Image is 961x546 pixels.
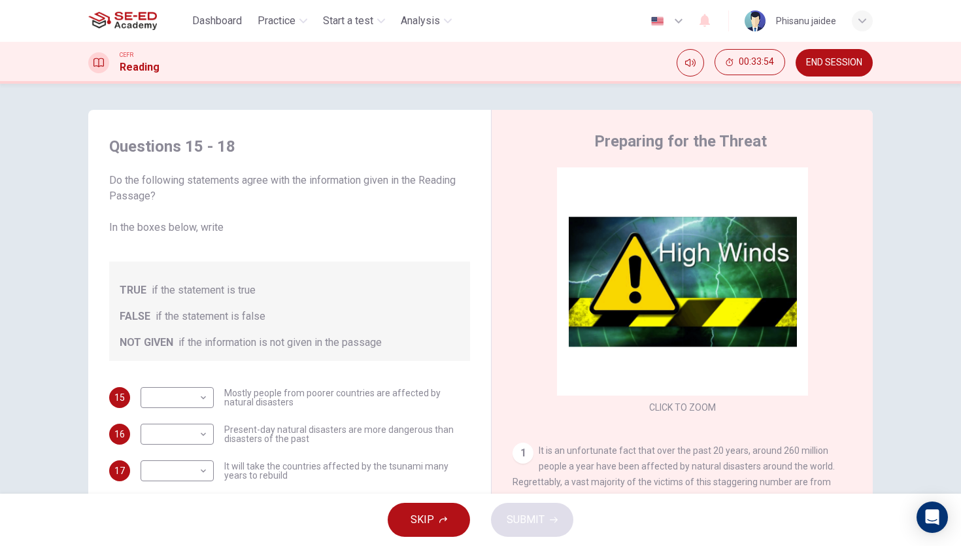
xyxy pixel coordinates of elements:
[917,502,948,533] div: Open Intercom Messenger
[513,443,533,464] div: 1
[152,282,256,298] span: if the statement is true
[252,9,312,33] button: Practice
[120,335,173,350] span: NOT GIVEN
[114,466,125,475] span: 17
[806,58,862,68] span: END SESSION
[258,13,295,29] span: Practice
[114,430,125,439] span: 16
[88,8,187,34] a: SE-ED Academy logo
[776,13,836,29] div: Phisanu jaidee
[745,10,766,31] img: Profile picture
[715,49,785,77] div: Hide
[88,8,157,34] img: SE-ED Academy logo
[396,9,457,33] button: Analysis
[120,309,150,324] span: FALSE
[323,13,373,29] span: Start a test
[120,282,146,298] span: TRUE
[114,393,125,402] span: 15
[109,173,470,235] span: Do the following statements agree with the information given in the Reading Passage? In the boxes...
[796,49,873,77] button: END SESSION
[224,462,470,480] span: It will take the countries affected by the tsunami many years to rebuild
[594,131,767,152] h4: Preparing for the Threat
[318,9,390,33] button: Start a test
[120,50,133,60] span: CEFR
[649,16,666,26] img: en
[192,13,242,29] span: Dashboard
[411,511,434,529] span: SKIP
[156,309,265,324] span: if the statement is false
[187,9,247,33] button: Dashboard
[715,49,785,75] button: 00:33:54
[224,388,470,407] span: Mostly people from poorer countries are affected by natural disasters
[120,60,160,75] h1: Reading
[739,57,774,67] span: 00:33:54
[178,335,382,350] span: if the information is not given in the passage
[677,49,704,77] div: Mute
[224,425,470,443] span: Present-day natural disasters are more dangerous than disasters of the past
[388,503,470,537] button: SKIP
[401,13,440,29] span: Analysis
[109,136,470,157] h4: Questions 15 - 18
